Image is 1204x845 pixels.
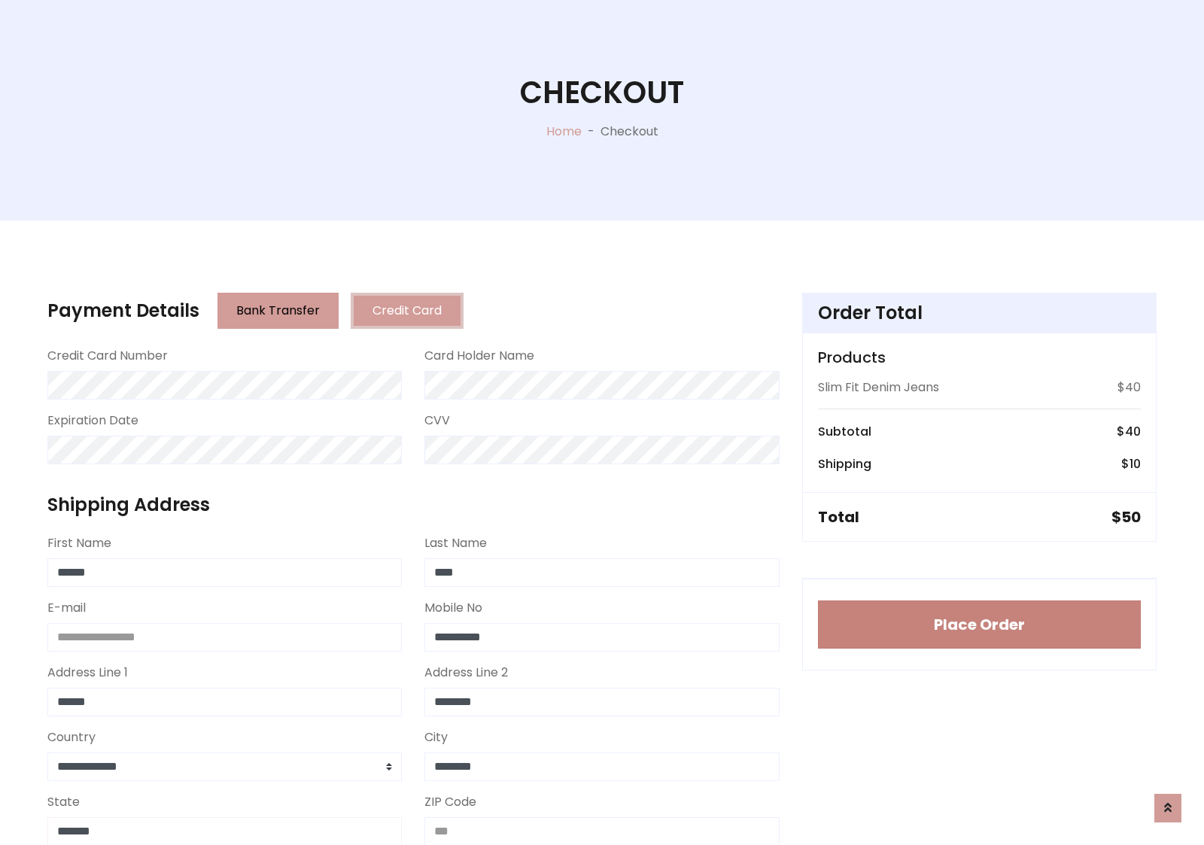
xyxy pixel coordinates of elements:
[47,534,111,552] label: First Name
[818,348,1141,366] h5: Products
[520,74,684,111] h1: Checkout
[424,347,534,365] label: Card Holder Name
[546,123,582,140] a: Home
[217,293,339,329] button: Bank Transfer
[47,599,86,617] label: E-mail
[47,300,199,322] h4: Payment Details
[818,457,871,471] h6: Shipping
[1121,506,1141,527] span: 50
[818,508,859,526] h5: Total
[47,412,138,430] label: Expiration Date
[424,728,448,746] label: City
[818,424,871,439] h6: Subtotal
[424,599,482,617] label: Mobile No
[818,378,939,397] p: Slim Fit Denim Jeans
[424,412,450,430] label: CVV
[424,534,487,552] label: Last Name
[1111,508,1141,526] h5: $
[1117,424,1141,439] h6: $
[818,600,1141,649] button: Place Order
[1125,423,1141,440] span: 40
[582,123,600,141] p: -
[47,664,128,682] label: Address Line 1
[424,664,508,682] label: Address Line 2
[1117,378,1141,397] p: $40
[47,494,780,516] h4: Shipping Address
[47,347,168,365] label: Credit Card Number
[424,793,476,811] label: ZIP Code
[47,793,80,811] label: State
[600,123,658,141] p: Checkout
[818,302,1141,324] h4: Order Total
[351,293,464,329] button: Credit Card
[1121,457,1141,471] h6: $
[1130,455,1141,473] span: 10
[47,728,96,746] label: Country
